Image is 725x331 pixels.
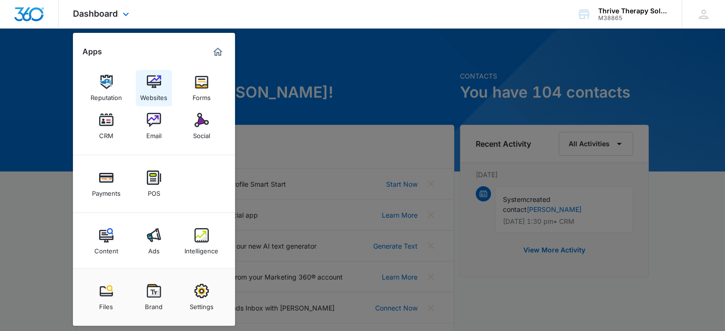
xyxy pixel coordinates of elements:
span: Dashboard [73,9,118,19]
div: Files [99,298,113,311]
div: Settings [190,298,214,311]
h2: Apps [82,47,102,56]
div: Social [193,127,210,140]
a: CRM [88,108,124,144]
a: Social [184,108,220,144]
div: Payments [92,185,121,197]
div: account id [598,15,668,21]
div: Content [94,242,118,255]
a: Forms [184,70,220,106]
div: CRM [99,127,113,140]
div: POS [148,185,160,197]
a: Intelligence [184,223,220,260]
a: Brand [136,279,172,315]
div: Ads [148,242,160,255]
a: Reputation [88,70,124,106]
div: Websites [140,89,167,101]
a: POS [136,166,172,202]
a: Websites [136,70,172,106]
a: Content [88,223,124,260]
div: Email [146,127,162,140]
a: Marketing 360® Dashboard [210,44,225,60]
div: Forms [193,89,211,101]
a: Ads [136,223,172,260]
a: Settings [184,279,220,315]
a: Email [136,108,172,144]
div: account name [598,7,668,15]
div: Intelligence [184,242,218,255]
div: Brand [145,298,163,311]
a: Payments [88,166,124,202]
div: Reputation [91,89,122,101]
a: Files [88,279,124,315]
